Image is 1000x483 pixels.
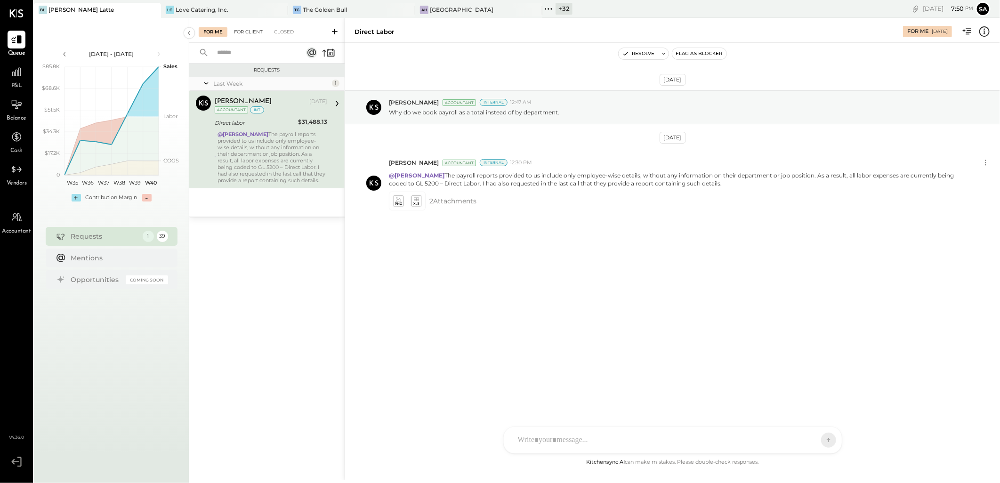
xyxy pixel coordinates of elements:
div: [DATE] - [DATE] [72,50,152,58]
div: Accountant [443,99,476,106]
div: For Me [199,27,227,37]
div: Accountant [443,160,476,166]
a: Accountant [0,209,32,236]
div: Opportunities [71,275,121,284]
div: - [142,194,152,201]
text: W37 [98,179,109,186]
div: int [250,106,264,113]
text: Labor [163,113,177,120]
text: $51.5K [44,106,60,113]
div: 1 [143,231,154,242]
button: Flag as Blocker [672,48,726,59]
div: [DATE] [932,28,948,35]
text: $17.2K [45,150,60,156]
text: W39 [129,179,141,186]
div: LC [166,6,174,14]
div: 39 [157,231,168,242]
text: $85.8K [42,63,60,70]
div: [PERSON_NAME] [215,97,272,106]
div: Coming Soon [126,275,168,284]
text: W35 [66,179,78,186]
div: Accountant [215,106,248,113]
div: Last Week [213,80,330,88]
text: COGS [163,157,179,164]
text: $34.3K [43,128,60,135]
div: [DATE] [309,98,327,105]
div: Contribution Margin [86,194,137,201]
button: Resolve [619,48,658,59]
strong: @[PERSON_NAME] [389,172,444,179]
text: 0 [56,171,60,178]
div: The payroll reports provided to us include only employee-wise details, without any information on... [218,131,327,184]
div: copy link [911,4,920,14]
text: Sales [163,63,177,70]
div: Closed [269,27,298,37]
text: W38 [113,179,125,186]
a: Queue [0,31,32,58]
span: 12:47 AM [510,99,532,106]
span: 12:30 PM [510,159,532,167]
span: Cash [10,147,23,155]
span: Vendors [7,179,27,188]
div: [PERSON_NAME] Latte [48,6,114,14]
a: P&L [0,63,32,90]
span: P&L [11,82,22,90]
div: Requests [71,232,138,241]
div: + [72,194,81,201]
div: AH [420,6,428,14]
text: $68.6K [42,85,60,91]
div: For Client [229,27,267,37]
div: [DATE] [660,74,686,86]
div: + 32 [556,3,573,15]
div: For Me [907,28,928,35]
strong: @[PERSON_NAME] [218,131,268,137]
div: Direct labor [355,27,394,36]
div: 1 [332,80,339,87]
div: [GEOGRAPHIC_DATA] [430,6,493,14]
text: W36 [82,179,94,186]
div: Mentions [71,253,163,263]
span: Accountant [2,227,31,236]
a: Balance [0,96,32,123]
span: 2 Attachment s [429,192,476,210]
div: TG [293,6,301,14]
a: Vendors [0,161,32,188]
span: Queue [8,49,25,58]
span: [PERSON_NAME] [389,98,439,106]
text: W40 [145,179,156,186]
div: Internal [480,99,508,106]
p: The payroll reports provided to us include only employee-wise details, without any information on... [389,171,962,187]
div: Requests [194,67,340,73]
div: BL [39,6,47,14]
div: [DATE] [923,4,973,13]
a: Cash [0,128,32,155]
div: Direct labor [215,118,295,128]
div: $31,488.13 [298,117,327,127]
div: Internal [480,159,508,166]
span: Balance [7,114,26,123]
button: Sa [976,1,991,16]
span: [PERSON_NAME] [389,159,439,167]
div: [DATE] [660,132,686,144]
div: The Golden Bull [303,6,347,14]
p: Why do we book payroll as a total instead of by department. [389,108,559,116]
div: Love Catering, Inc. [176,6,228,14]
